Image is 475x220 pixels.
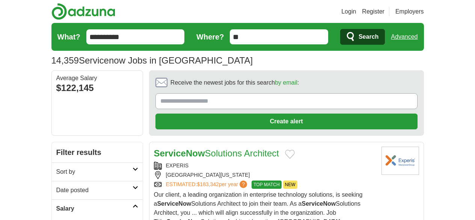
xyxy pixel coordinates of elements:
[56,75,138,81] div: Average Salary
[57,31,80,42] label: What?
[362,7,385,16] a: Register
[283,181,297,189] span: NEW
[285,150,295,159] button: Add to favorite jobs
[51,54,79,67] span: 14,359
[154,171,375,179] div: [GEOGRAPHIC_DATA][US_STATE]
[391,29,418,44] a: Advanced
[51,3,115,20] img: Adzuna logo
[154,148,279,158] a: ServiceNowSolutions Architect
[51,55,253,65] h1: Servicenow Jobs in [GEOGRAPHIC_DATA]
[240,181,247,188] span: ?
[56,81,138,95] div: $122,145
[56,167,133,176] h2: Sort by
[382,147,419,175] img: Experis logo
[395,7,424,16] a: Employers
[341,7,356,16] a: Login
[52,181,143,199] a: Date posted
[252,181,281,189] span: TOP MATCH
[302,200,336,207] strong: ServiceNow
[157,200,191,207] strong: ServiceNow
[56,204,133,213] h2: Salary
[52,199,143,218] a: Salary
[359,29,378,44] span: Search
[196,31,224,42] label: Where?
[154,148,205,158] strong: ServiceNow
[56,186,133,195] h2: Date posted
[170,78,299,87] span: Receive the newest jobs for this search :
[275,79,297,86] a: by email
[166,162,189,168] a: EXPERIS
[52,142,143,162] h2: Filter results
[166,181,249,189] a: ESTIMATED:$183,342per year?
[155,114,418,129] button: Create alert
[197,181,219,187] span: $183,342
[340,29,385,45] button: Search
[52,162,143,181] a: Sort by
